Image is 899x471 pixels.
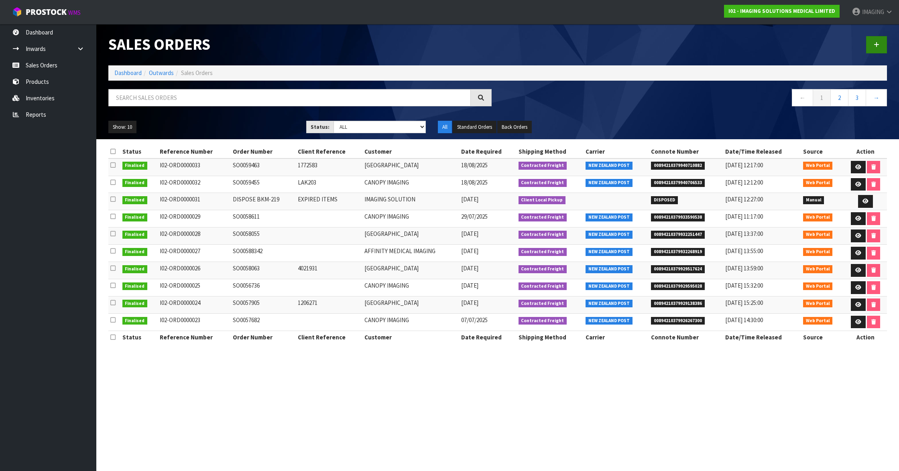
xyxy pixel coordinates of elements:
span: 00894210379929138386 [651,300,705,308]
span: 29/07/2025 [461,213,488,220]
td: 1772583 [296,158,362,176]
span: 18/08/2025 [461,161,488,169]
span: Web Portal [803,300,833,308]
span: 00894210379926267300 [651,317,705,325]
td: I02-ORD0000027 [158,245,231,262]
span: NEW ZEALAND POST [586,213,633,221]
th: Source [801,331,844,343]
span: Sales Orders [181,69,213,77]
img: cube-alt.png [12,7,22,17]
th: Reference Number [158,331,231,343]
span: 00894210379940706533 [651,179,705,187]
td: I02-ORD0000026 [158,262,231,279]
span: 00894210379932268919 [651,248,705,256]
th: Order Number [231,331,296,343]
span: Contracted Freight [519,162,567,170]
span: NEW ZEALAND POST [586,162,633,170]
span: Contracted Freight [519,265,567,273]
span: Finalised [122,213,148,221]
span: NEW ZEALAND POST [586,282,633,290]
span: Web Portal [803,248,833,256]
td: I02-ORD0000031 [158,193,231,210]
span: Contracted Freight [519,179,567,187]
th: Order Number [231,145,296,158]
th: Action [844,145,887,158]
span: Contracted Freight [519,282,567,290]
span: Finalised [122,317,148,325]
span: Web Portal [803,231,833,239]
td: I02-ORD0000024 [158,296,231,313]
span: Manual [803,196,824,204]
th: Date Required [459,145,517,158]
span: ProStock [26,7,67,17]
a: ← [792,89,813,106]
span: DISPOSED [651,196,678,204]
span: 00894210379929595028 [651,282,705,290]
a: 2 [830,89,848,106]
td: SO0057682 [231,313,296,331]
span: [DATE] 13:55:00 [725,247,763,255]
th: Date/Time Released [723,145,801,158]
th: Customer [362,331,459,343]
td: I02-ORD0000029 [158,210,231,227]
span: Web Portal [803,265,833,273]
span: [DATE] [461,264,478,272]
span: NEW ZEALAND POST [586,317,633,325]
span: [DATE] 14:30:00 [725,316,763,324]
button: Show: 10 [108,121,136,134]
span: 18/08/2025 [461,179,488,186]
th: Status [120,331,158,343]
button: Back Orders [497,121,532,134]
td: SO0058063 [231,262,296,279]
td: SO0057905 [231,296,296,313]
span: 00894210379932251447 [651,231,705,239]
td: CANOPY IMAGING [362,210,459,227]
span: Web Portal [803,317,833,325]
span: Finalised [122,282,148,290]
td: EXPIRED ITEMS [296,193,362,210]
td: [GEOGRAPHIC_DATA] [362,158,459,176]
span: [DATE] [461,299,478,307]
td: AFFINITY MEDICAL IMAGING [362,245,459,262]
span: Web Portal [803,213,833,221]
td: DISPOSE BKM-219 [231,193,296,210]
td: [GEOGRAPHIC_DATA] [362,227,459,245]
span: [DATE] [461,195,478,203]
span: Contracted Freight [519,213,567,221]
td: SO0058055 [231,227,296,245]
th: Shipping Method [517,331,584,343]
td: I02-ORD0000023 [158,313,231,331]
th: Shipping Method [517,145,584,158]
th: Connote Number [649,331,723,343]
span: Contracted Freight [519,248,567,256]
strong: I02 - IMAGING SOLUTIONS MEDICAL LIMITED [728,8,835,14]
span: NEW ZEALAND POST [586,248,633,256]
span: [DATE] 12:17:00 [725,161,763,169]
span: Contracted Freight [519,300,567,308]
td: I02-ORD0000033 [158,158,231,176]
span: [DATE] 12:27:00 [725,195,763,203]
th: Client Reference [296,145,362,158]
span: Finalised [122,300,148,308]
span: NEW ZEALAND POST [586,300,633,308]
td: SO0058611 [231,210,296,227]
span: [DATE] 11:17:00 [725,213,763,220]
td: I02-ORD0000032 [158,176,231,193]
a: → [866,89,887,106]
span: 00894210379929517624 [651,265,705,273]
th: Carrier [584,331,649,343]
th: Status [120,145,158,158]
span: IMAGING [862,8,884,16]
span: NEW ZEALAND POST [586,179,633,187]
span: Finalised [122,265,148,273]
th: Reference Number [158,145,231,158]
small: WMS [68,9,81,16]
td: SO0056736 [231,279,296,296]
th: Source [801,145,844,158]
a: Outwards [149,69,174,77]
a: 1 [813,89,831,106]
span: Web Portal [803,282,833,290]
td: I02-ORD0000028 [158,227,231,245]
td: [GEOGRAPHIC_DATA] [362,296,459,313]
td: CANOPY IMAGING [362,176,459,193]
